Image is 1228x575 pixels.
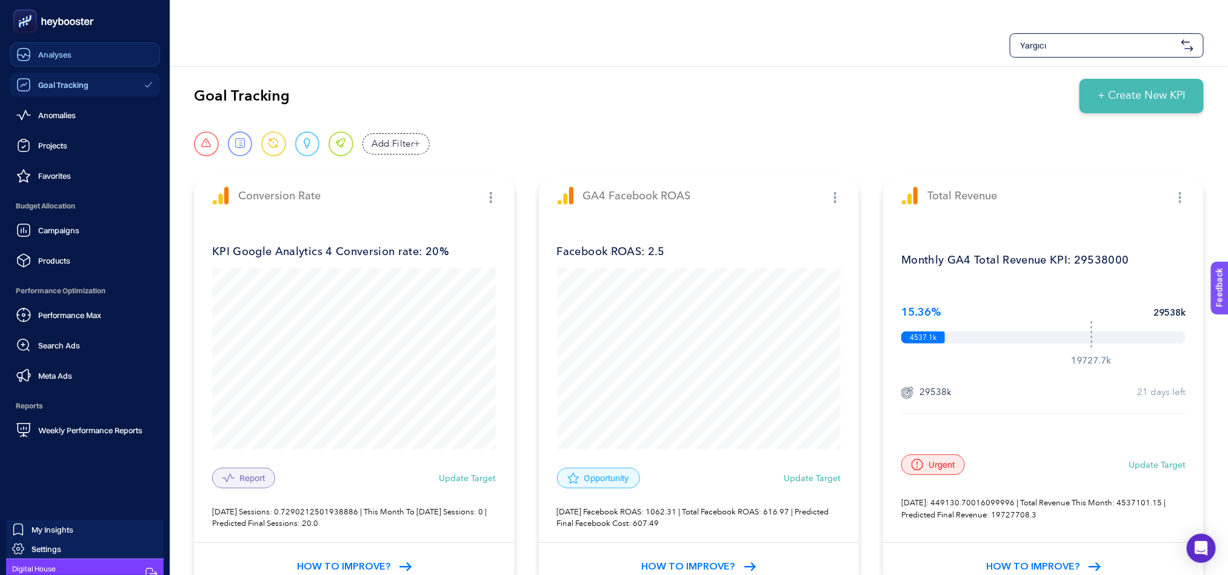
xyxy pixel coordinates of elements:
span: Digital House [12,564,110,574]
span: 21 days left [1137,388,1186,397]
button: + Create New KPI [1080,79,1204,113]
span: Opportunity [584,472,630,484]
p: Total Revenue [927,188,997,203]
img: menu button [1179,192,1181,203]
a: Search Ads [10,333,160,357]
span: Report [239,472,265,484]
a: Favorites [10,164,160,188]
p: [DATE]: 449130.70016099996 | Total Revenue This Month: 4537101.15 | Predicted Final Revenue: 1972... [901,497,1186,521]
p: KPI Google Analytics 4 Conversion rate: 20% [212,238,496,259]
a: Campaigns [10,218,160,242]
img: add filter [414,141,420,147]
span: Meta Ads [38,371,72,381]
p: [DATE] Facebook ROAS: 1062.31 | Total Facebook ROAS: 616.97 | Predicted Final Facebook Cost: 607.49 [557,507,841,530]
p: Facebook ROAS: 2.5 [557,238,841,259]
span: Yargıcı [1020,39,1176,52]
a: Products [10,248,160,273]
span: Update Target [784,473,841,483]
h2: Goal Tracking [194,87,290,106]
span: Performance Max [38,310,101,320]
a: Performance Max [10,303,160,327]
img: Target [901,387,913,399]
img: menu button [490,192,492,203]
span: My Insights [32,525,73,534]
span: Analyses [38,50,72,59]
span: 29538k [919,386,952,400]
div: Open Intercom Messenger [1187,534,1216,563]
img: svg%3e [1181,39,1193,52]
span: Projects [38,141,67,150]
span: Update Target [439,473,496,483]
span: Weekly Performance Reports [38,425,142,435]
p: Monthly GA4 Total Revenue KPI: 29538000 [901,247,1186,276]
span: Favorites [38,171,71,181]
span: Feedback [7,4,46,13]
span: How to Improve? [297,559,390,574]
span: Settings [32,544,61,554]
a: Anomalies [10,103,160,127]
span: Update Target [1129,460,1186,470]
p: [DATE] Sessions: 0.7290212501938886 | This Month To [DATE] Sessions: 0 | Predicted Final Sessions... [212,507,496,530]
span: 15.36% [901,304,941,321]
div: 4537.1k [901,331,945,344]
a: Goal Tracking [10,73,160,97]
span: Add Filter [372,137,415,151]
span: Campaigns [38,225,79,235]
span: Goal Tracking [38,80,88,90]
span: + Create New KPI [1098,88,1186,104]
a: My Insights [6,520,164,539]
a: Weekly Performance Reports [10,418,160,442]
a: Meta Ads [10,364,160,388]
span: Products [38,256,70,265]
span: Urgent [929,459,955,471]
span: How to Improve? [986,559,1080,574]
p: Conversion Rate [238,188,321,203]
a: Settings [6,539,164,559]
span: Budget Allocation [10,194,160,218]
img: How to Improve? [1089,562,1101,571]
div: 19727.7k [1072,354,1112,368]
span: How to Improve? [642,559,735,574]
span: 29538k [1153,306,1186,320]
a: Analyses [10,42,160,67]
span: Performance Optimization [10,279,160,303]
span: Reports [10,394,160,418]
img: How to Improve? [399,562,412,571]
a: Projects [10,133,160,158]
img: How to Improve? [744,562,756,571]
img: menu button [834,192,836,203]
span: Anomalies [38,110,76,120]
span: Search Ads [38,341,80,350]
p: GA4 Facebook ROAS [583,188,691,203]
